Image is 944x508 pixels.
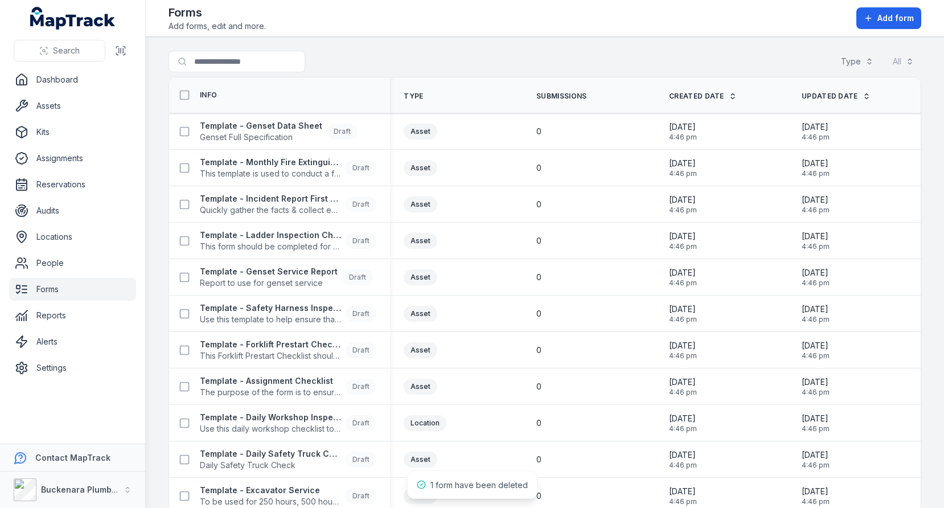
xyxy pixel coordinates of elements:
[802,267,830,288] time: 26/06/2025, 4:46:14 pm
[200,448,341,460] strong: Template - Daily Safety Truck Check
[53,45,80,56] span: Search
[536,272,541,283] span: 0
[802,194,830,215] time: 26/06/2025, 4:46:14 pm
[14,40,105,62] button: Search
[802,449,830,470] time: 26/06/2025, 4:46:14 pm
[802,461,830,470] span: 4:46 pm
[30,7,116,30] a: MapTrack
[200,448,376,471] a: Template - Daily Safety Truck CheckDaily Safety Truck CheckDraft
[802,242,830,251] span: 4:46 pm
[346,452,376,468] div: Draft
[9,68,136,91] a: Dashboard
[9,330,136,353] a: Alerts
[346,233,376,249] div: Draft
[802,376,830,388] span: [DATE]
[200,375,376,398] a: Template - Assignment ChecklistThe purpose of the form is to ensure the employee is licenced and ...
[404,233,437,249] div: Asset
[802,194,830,206] span: [DATE]
[536,454,541,465] span: 0
[669,194,697,206] span: [DATE]
[404,196,437,212] div: Asset
[877,13,914,24] span: Add form
[802,304,830,315] span: [DATE]
[669,92,724,101] span: Created Date
[802,231,830,242] span: [DATE]
[669,315,697,324] span: 4:46 pm
[536,235,541,247] span: 0
[669,413,697,424] span: [DATE]
[669,169,697,178] span: 4:46 pm
[9,304,136,327] a: Reports
[802,169,830,178] span: 4:46 pm
[200,350,341,362] span: This Forklift Prestart Checklist should be completed every day before starting forklift operations.
[802,158,830,169] span: [DATE]
[35,453,110,462] strong: Contact MapTrack
[536,345,541,356] span: 0
[802,231,830,251] time: 26/06/2025, 4:46:14 pm
[669,388,697,397] span: 4:46 pm
[669,158,697,169] span: [DATE]
[404,415,446,431] div: Location
[404,269,437,285] div: Asset
[669,194,697,215] time: 26/06/2025, 4:46:14 pm
[200,241,341,252] span: This form should be completed for all ladders.
[669,497,697,506] span: 4:46 pm
[346,306,376,322] div: Draft
[669,376,697,388] span: [DATE]
[802,497,830,506] span: 4:46 pm
[802,486,830,506] time: 26/06/2025, 4:46:14 pm
[802,304,830,324] time: 26/06/2025, 4:46:14 pm
[200,91,217,100] span: Info
[669,158,697,178] time: 26/06/2025, 4:46:14 pm
[834,51,881,72] button: Type
[200,230,376,252] a: Template - Ladder Inspection ChecklistThis form should be completed for all ladders.Draft
[9,252,136,275] a: People
[669,267,697,278] span: [DATE]
[669,461,697,470] span: 4:46 pm
[404,379,437,395] div: Asset
[802,267,830,278] span: [DATE]
[200,485,341,496] strong: Template - Excavator Service
[200,496,341,507] span: To be used for 250 hours, 500 hours and 750 hours service only. (1,000 hours to be completed by d...
[404,160,437,176] div: Asset
[9,121,136,144] a: Kits
[802,92,858,101] span: Updated Date
[802,206,830,215] span: 4:46 pm
[669,486,697,506] time: 26/06/2025, 4:46:14 pm
[430,480,528,490] span: 1 form have been deleted
[669,267,697,288] time: 26/06/2025, 4:46:14 pm
[802,424,830,433] span: 4:46 pm
[169,21,266,32] span: Add forms, edit and more.
[342,269,373,285] div: Draft
[536,308,541,319] span: 0
[200,485,376,507] a: Template - Excavator ServiceTo be used for 250 hours, 500 hours and 750 hours service only. (1,00...
[200,302,341,314] strong: Template - Safety Harness Inspection
[9,173,136,196] a: Reservations
[404,306,437,322] div: Asset
[404,92,423,101] span: Type
[9,147,136,170] a: Assignments
[669,278,697,288] span: 4:46 pm
[536,417,541,429] span: 0
[169,5,266,21] h2: Forms
[404,452,437,468] div: Asset
[404,342,437,358] div: Asset
[200,204,341,216] span: Quickly gather the facts & collect evidence about an incident, accident or injury.
[669,413,697,433] time: 26/06/2025, 4:46:14 pm
[802,413,830,424] span: [DATE]
[200,339,341,350] strong: Template - Forklift Prestart Checklist
[200,412,341,423] strong: Template - Daily Workshop Inspection
[9,278,136,301] a: Forms
[346,160,376,176] div: Draft
[200,412,376,435] a: Template - Daily Workshop InspectionUse this daily workshop checklist to maintain safety standard...
[802,121,830,133] span: [DATE]
[200,193,341,204] strong: Template - Incident Report First Response
[200,157,341,168] strong: Template - Monthly Fire Extinguisher Inspection
[346,196,376,212] div: Draft
[669,351,697,360] span: 4:46 pm
[802,121,830,142] time: 26/06/2025, 4:46:14 pm
[200,132,322,143] span: Genset Full Specification
[885,51,921,72] button: All
[9,199,136,222] a: Audits
[536,490,541,502] span: 0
